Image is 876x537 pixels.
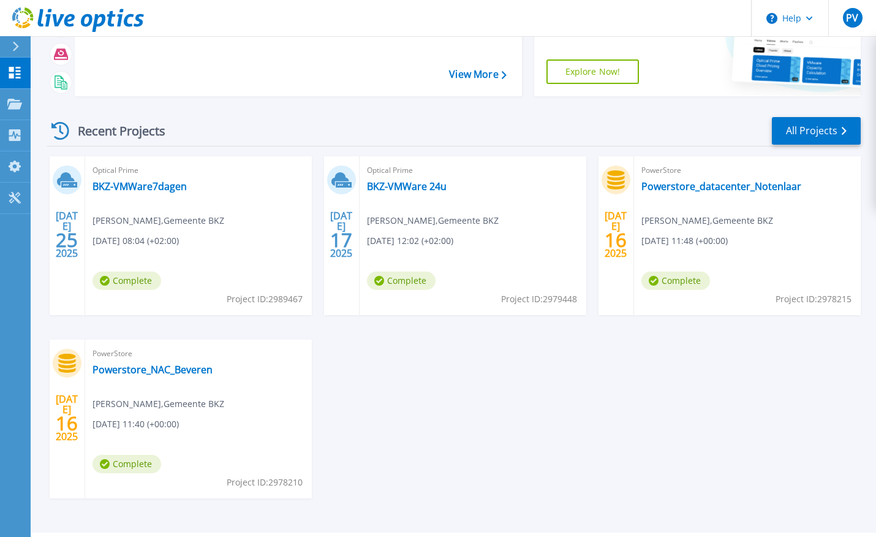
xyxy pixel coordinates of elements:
span: Project ID: 2979448 [501,292,577,306]
span: [PERSON_NAME] , Gemeente BKZ [93,397,224,411]
a: All Projects [772,117,861,145]
a: Explore Now! [546,59,640,84]
span: Complete [641,272,710,290]
span: Complete [367,272,436,290]
div: [DATE] 2025 [55,212,78,257]
span: Optical Prime [367,164,579,177]
span: [DATE] 12:02 (+02:00) [367,234,453,248]
a: BKZ-VMWare 24u [367,180,447,192]
span: [DATE] 08:04 (+02:00) [93,234,179,248]
span: Complete [93,272,161,290]
span: PV [846,13,858,23]
a: View More [449,69,506,80]
span: [DATE] 11:40 (+00:00) [93,417,179,431]
div: [DATE] 2025 [604,212,627,257]
span: Project ID: 2978210 [227,476,303,489]
span: PowerStore [641,164,853,177]
span: 16 [56,418,78,428]
span: 16 [605,235,627,245]
a: Powerstore_datacenter_Notenlaar [641,180,801,192]
span: Project ID: 2978215 [776,292,851,306]
span: 25 [56,235,78,245]
span: Project ID: 2989467 [227,292,303,306]
span: Optical Prime [93,164,304,177]
span: PowerStore [93,347,304,360]
span: Complete [93,455,161,473]
span: [PERSON_NAME] , Gemeente BKZ [641,214,773,227]
a: BKZ-VMWare7dagen [93,180,187,192]
a: Powerstore_NAC_Beveren [93,364,213,376]
span: [DATE] 11:48 (+00:00) [641,234,728,248]
span: [PERSON_NAME] , Gemeente BKZ [367,214,499,227]
span: 17 [330,235,352,245]
span: [PERSON_NAME] , Gemeente BKZ [93,214,224,227]
div: [DATE] 2025 [55,395,78,440]
div: [DATE] 2025 [330,212,353,257]
div: Recent Projects [47,116,182,146]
